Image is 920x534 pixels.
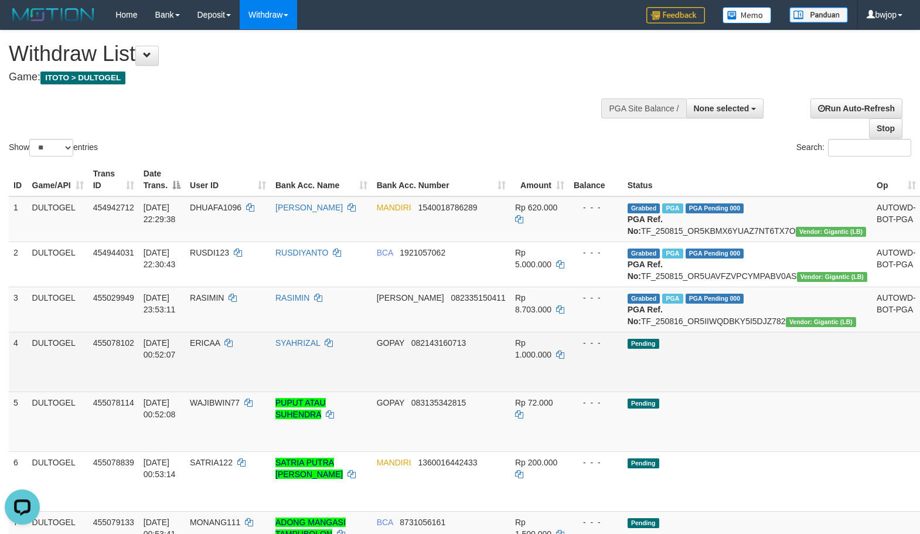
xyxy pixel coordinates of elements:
[185,163,271,196] th: User ID: activate to sort column ascending
[271,163,372,196] th: Bank Acc. Name: activate to sort column ascending
[628,203,660,213] span: Grabbed
[796,139,911,157] label: Search:
[628,249,660,259] span: Grabbed
[510,163,569,196] th: Amount: activate to sort column ascending
[190,203,241,212] span: DHUAFA1096
[190,293,224,302] span: RASIMIN
[144,293,176,314] span: [DATE] 23:53:11
[372,163,510,196] th: Bank Acc. Number: activate to sort column ascending
[28,287,88,332] td: DULTOGEL
[275,338,320,348] a: SYAHRIZAL
[574,292,618,304] div: - - -
[9,392,28,451] td: 5
[574,202,618,213] div: - - -
[190,458,233,467] span: SATRIA122
[515,203,557,212] span: Rp 620.000
[662,203,683,213] span: Marked by bwjop
[144,338,176,359] span: [DATE] 00:52:07
[686,98,764,118] button: None selected
[515,458,557,467] span: Rp 200.000
[275,248,329,257] a: RUSDIYANTO
[411,338,466,348] span: Copy 082143160713 to clipboard
[9,451,28,511] td: 6
[9,332,28,392] td: 4
[515,398,553,407] span: Rp 72.000
[601,98,686,118] div: PGA Site Balance /
[9,42,602,66] h1: Withdraw List
[9,242,28,287] td: 2
[190,398,240,407] span: WAJIBWIN77
[574,337,618,349] div: - - -
[789,7,848,23] img: panduan.png
[5,5,40,40] button: Open LiveChat chat widget
[9,139,98,157] label: Show entries
[569,163,623,196] th: Balance
[275,203,343,212] a: [PERSON_NAME]
[28,196,88,242] td: DULTOGEL
[377,518,393,527] span: BCA
[275,458,343,479] a: SATRIA PUTRA [PERSON_NAME]
[377,398,404,407] span: GOPAY
[400,248,445,257] span: Copy 1921057062 to clipboard
[377,248,393,257] span: BCA
[93,248,134,257] span: 454944031
[628,215,663,236] b: PGA Ref. No:
[418,203,477,212] span: Copy 1540018786289 to clipboard
[623,196,872,242] td: TF_250815_OR5KBMX6YUAZ7NT6TX7O
[9,163,28,196] th: ID
[623,163,872,196] th: Status
[694,104,749,113] span: None selected
[628,260,663,281] b: PGA Ref. No:
[377,338,404,348] span: GOPAY
[9,287,28,332] td: 3
[144,458,176,479] span: [DATE] 00:53:14
[190,338,220,348] span: ERICAA
[574,516,618,528] div: - - -
[451,293,505,302] span: Copy 082335150411 to clipboard
[411,398,466,407] span: Copy 083135342815 to clipboard
[628,518,659,528] span: Pending
[28,163,88,196] th: Game/API: activate to sort column ascending
[28,392,88,451] td: DULTOGEL
[28,451,88,511] td: DULTOGEL
[190,248,229,257] span: RUSDI123
[662,249,683,259] span: Marked by bwjop
[662,294,683,304] span: Marked by bwjop
[628,339,659,349] span: Pending
[574,247,618,259] div: - - -
[93,293,134,302] span: 455029949
[686,203,744,213] span: PGA Pending
[623,287,872,332] td: TF_250816_OR5IIWQDBKY5I5DJZ782
[93,338,134,348] span: 455078102
[628,458,659,468] span: Pending
[623,242,872,287] td: TF_250815_OR5UAVFZVPCYMPABV0AS
[9,6,98,23] img: MOTION_logo.png
[828,139,911,157] input: Search:
[9,72,602,83] h4: Game:
[400,518,445,527] span: Copy 8731056161 to clipboard
[29,139,73,157] select: Showentries
[628,305,663,326] b: PGA Ref. No:
[574,397,618,409] div: - - -
[377,458,411,467] span: MANDIRI
[723,7,772,23] img: Button%20Memo.svg
[28,332,88,392] td: DULTOGEL
[93,398,134,407] span: 455078114
[646,7,705,23] img: Feedback.jpg
[515,248,551,269] span: Rp 5.000.000
[275,398,326,419] a: PUPUT ATAU SUHENDRA
[797,272,868,282] span: Vendor URL: https://dashboard.q2checkout.com/secure
[139,163,185,196] th: Date Trans.: activate to sort column descending
[93,458,134,467] span: 455078839
[686,294,744,304] span: PGA Pending
[144,248,176,269] span: [DATE] 22:30:43
[810,98,902,118] a: Run Auto-Refresh
[9,196,28,242] td: 1
[574,457,618,468] div: - - -
[869,118,902,138] a: Stop
[515,293,551,314] span: Rp 8.703.000
[144,398,176,419] span: [DATE] 00:52:08
[628,294,660,304] span: Grabbed
[275,293,309,302] a: RASIMIN
[144,203,176,224] span: [DATE] 22:29:38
